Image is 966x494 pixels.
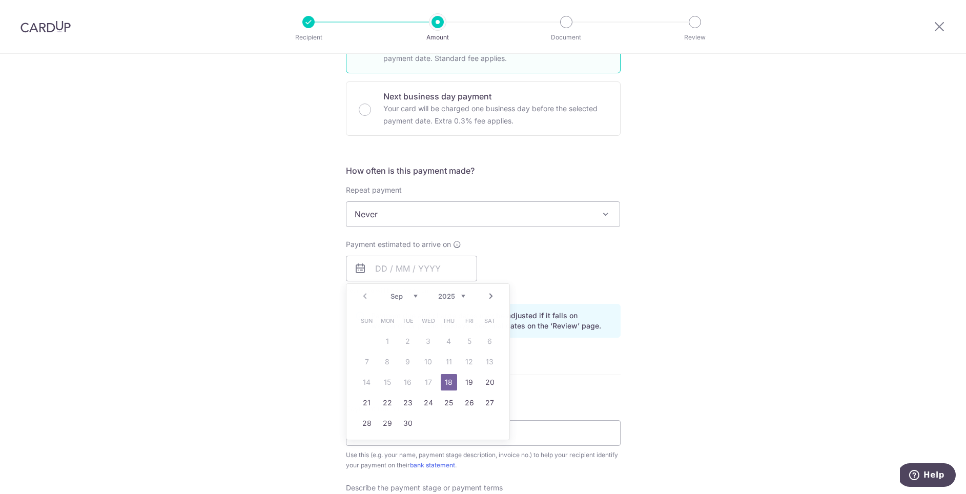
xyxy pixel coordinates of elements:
p: Review [657,32,733,43]
label: Repeat payment [346,185,402,195]
a: 27 [482,395,498,411]
a: 24 [420,395,437,411]
span: Tuesday [400,313,416,329]
a: 19 [461,374,478,390]
a: 23 [400,395,416,411]
span: Payment estimated to arrive on [346,239,451,250]
img: CardUp [20,20,71,33]
span: Friday [461,313,478,329]
span: Monday [379,313,396,329]
p: Document [528,32,604,43]
a: 29 [379,415,396,431]
a: 18 [441,374,457,390]
p: Next business day payment [383,90,608,102]
a: 22 [379,395,396,411]
iframe: Opens a widget where you can find more information [900,463,956,489]
span: Saturday [482,313,498,329]
span: Sunday [359,313,375,329]
span: Describe the payment stage or payment terms [346,483,503,493]
a: 26 [461,395,478,411]
h5: How often is this payment made? [346,164,621,177]
a: 30 [400,415,416,431]
p: Recipient [271,32,346,43]
span: Never [346,202,620,227]
a: Next [485,290,497,302]
a: 21 [359,395,375,411]
span: Wednesday [420,313,437,329]
div: Use this (e.g. your name, payment stage description, invoice no.) to help your recipient identify... [346,450,621,470]
a: bank statement [410,461,455,469]
a: 20 [482,374,498,390]
p: Your card will be charged one business day before the selected payment date. Extra 0.3% fee applies. [383,102,608,127]
a: 25 [441,395,457,411]
a: 28 [359,415,375,431]
p: Amount [400,32,476,43]
input: DD / MM / YYYY [346,256,477,281]
span: Thursday [441,313,457,329]
span: Never [346,201,621,227]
